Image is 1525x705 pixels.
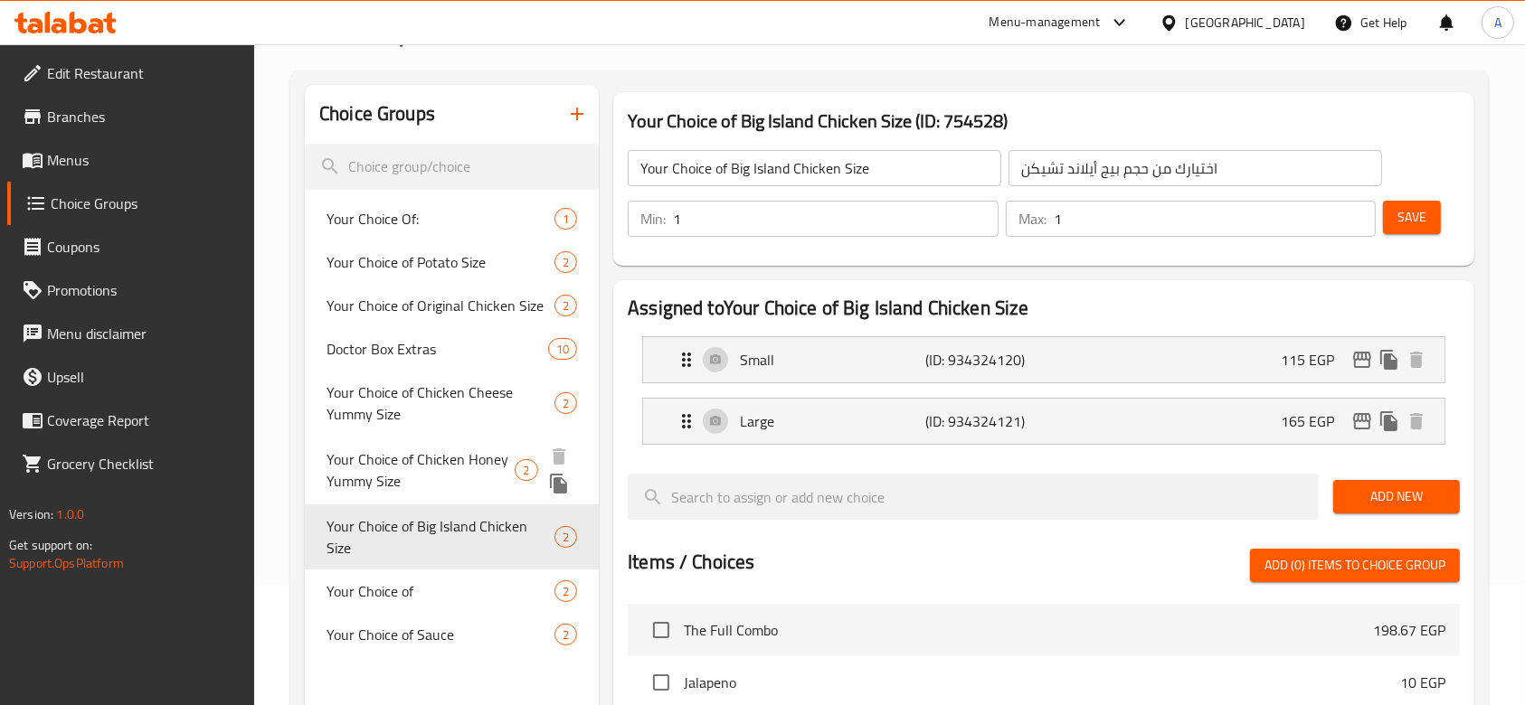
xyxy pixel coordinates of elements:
[925,349,1049,371] p: (ID: 934324120)
[305,327,599,371] div: Doctor Box Extras10
[555,297,576,315] span: 2
[628,107,1460,136] h3: Your Choice of Big Island Chicken Size (ID: 754528)
[7,138,255,182] a: Menus
[684,672,1400,693] span: Jalapeno
[47,453,241,475] span: Grocery Checklist
[1281,410,1349,432] p: 165 EGP
[7,95,255,138] a: Branches
[555,254,576,271] span: 2
[628,549,754,576] h2: Items / Choices
[515,459,537,481] div: Choices
[305,613,599,656] div: Your Choice of Sauce2
[554,580,577,602] div: Choices
[555,529,576,546] span: 2
[7,52,255,95] a: Edit Restaurant
[305,197,599,240] div: Your Choice Of:1
[1403,408,1430,435] button: delete
[545,443,573,470] button: delete
[990,12,1101,33] div: Menu-management
[1265,554,1445,577] span: Add (0) items to choice group
[305,144,599,190] input: search
[554,624,577,645] div: Choices
[47,62,241,84] span: Edit Restaurant
[305,284,599,327] div: Your Choice of Original Chicken Size2
[554,526,577,548] div: Choices
[47,236,241,258] span: Coupons
[9,503,53,526] span: Version:
[7,312,255,355] a: Menu disclaimer
[1281,349,1349,371] p: 115 EGP
[555,395,576,412] span: 2
[1494,13,1501,33] span: A
[7,225,255,268] a: Coupons
[628,295,1460,322] h2: Assigned to Your Choice of Big Island Chicken Size
[628,390,1460,452] li: Expand
[327,338,548,360] span: Doctor Box Extras
[640,208,666,230] p: Min:
[740,410,925,432] p: Large
[925,410,1049,432] p: (ID: 934324121)
[51,193,241,214] span: Choice Groups
[643,337,1444,382] div: Expand
[545,470,573,497] button: duplicate
[628,329,1460,390] li: Expand
[1400,672,1445,693] p: 10 EGP
[740,349,925,371] p: Small
[327,624,554,645] span: Your Choice of Sauce
[642,663,680,701] span: Select choice
[47,149,241,171] span: Menus
[47,366,241,388] span: Upsell
[47,106,241,127] span: Branches
[327,251,554,273] span: Your Choice of Potato Size
[56,503,84,526] span: 1.0.0
[305,371,599,436] div: Your Choice of Chicken Cheese Yummy Size2
[1376,408,1403,435] button: duplicate
[319,100,435,127] h2: Choice Groups
[327,208,554,230] span: Your Choice Of:
[628,474,1319,520] input: search
[1373,619,1445,641] p: 198.67 EGP
[1349,408,1376,435] button: edit
[1383,201,1441,234] button: Save
[1403,346,1430,373] button: delete
[1397,206,1426,229] span: Save
[1333,480,1460,513] button: Add New
[643,399,1444,444] div: Expand
[327,580,554,602] span: Your Choice of
[327,515,554,559] span: Your Choice of Big Island Chicken Size
[1376,346,1403,373] button: duplicate
[7,442,255,485] a: Grocery Checklist
[47,409,241,431] span: Coverage Report
[47,323,241,344] span: Menu disclaimer
[1348,485,1445,508] span: Add New
[7,182,255,225] a: Choice Groups
[9,551,124,575] a: Support.OpsPlatform
[305,240,599,284] div: Your Choice of Potato Size2
[555,583,576,600] span: 2
[1349,346,1376,373] button: edit
[305,436,599,504] div: Your Choice of Chicken Honey Yummy Size2deleteduplicate
[7,355,255,399] a: Upsell
[7,268,255,312] a: Promotions
[305,569,599,613] div: Your Choice of2
[516,462,536,479] span: 2
[7,399,255,442] a: Coverage Report
[327,448,515,492] span: Your Choice of Chicken Honey Yummy Size
[549,341,576,358] span: 10
[1018,208,1047,230] p: Max:
[554,251,577,273] div: Choices
[1250,549,1460,582] button: Add (0) items to choice group
[555,211,576,228] span: 1
[555,626,576,644] span: 2
[9,533,92,557] span: Get support on:
[642,611,680,649] span: Select choice
[1186,13,1305,33] div: [GEOGRAPHIC_DATA]
[327,295,554,316] span: Your Choice of Original Chicken Size
[554,208,577,230] div: Choices
[684,619,1373,641] span: The Full Combo
[305,504,599,569] div: Your Choice of Big Island Chicken Size2
[554,392,577,414] div: Choices
[327,381,554,425] span: Your Choice of Chicken Cheese Yummy Size
[47,279,241,301] span: Promotions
